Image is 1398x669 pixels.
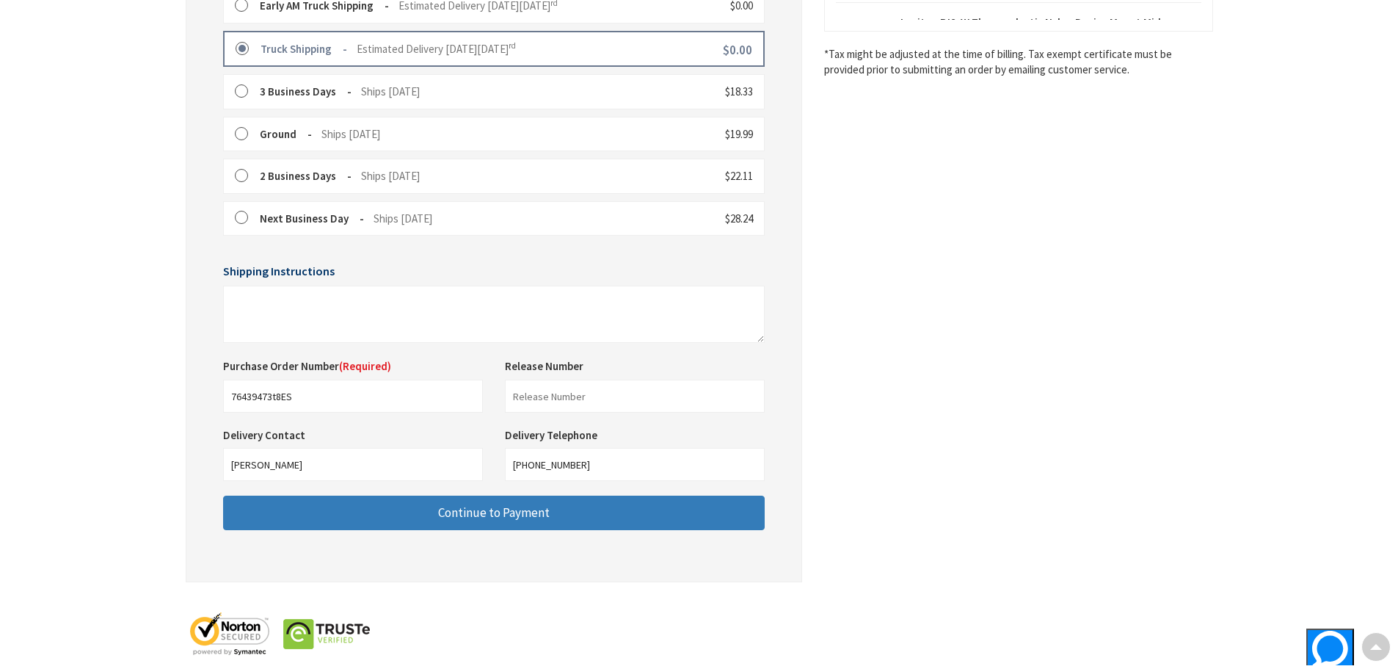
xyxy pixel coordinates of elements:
[186,612,274,656] img: norton-seal.png
[361,169,420,183] span: Ships [DATE]
[260,127,312,141] strong: Ground
[725,211,753,225] span: $28.24
[725,84,753,98] span: $18.33
[723,42,752,58] span: $0.00
[261,42,347,56] strong: Truck Shipping
[505,428,601,442] label: Delivery Telephone
[1256,629,1354,665] iframe: Opens a widget where you can find more information
[824,46,1213,78] : *Tax might be adjusted at the time of billing. Tax exempt certificate must be provided prior to s...
[725,169,753,183] span: $22.11
[260,169,352,183] strong: 2 Business Days
[725,127,753,141] span: $19.99
[223,264,335,278] span: Shipping Instructions
[505,380,765,413] input: Release Number
[374,211,432,225] span: Ships [DATE]
[357,42,516,56] span: Estimated Delivery [DATE][DATE]
[223,358,391,374] label: Purchase Order Number
[260,84,352,98] strong: 3 Business Days
[505,358,583,374] label: Release Number
[260,211,364,225] strong: Next Business Day
[223,428,309,442] label: Delivery Contact
[283,612,371,656] img: truste-seal.png
[339,359,391,373] span: (Required)
[361,84,420,98] span: Ships [DATE]
[509,40,516,51] sup: rd
[223,380,483,413] input: Purchase Order Number
[223,496,765,530] button: Continue to Payment
[438,505,550,521] span: Continue to Payment
[900,15,1201,46] strong: Leviton PJ8-W Thermoplastic Nylon Device Mount Midway Size 1-Gang Wallplate 1-Duplex Receptacle W...
[321,127,380,141] span: Ships [DATE]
